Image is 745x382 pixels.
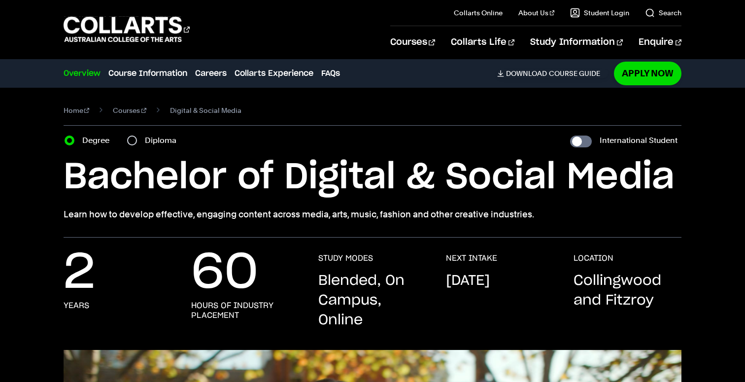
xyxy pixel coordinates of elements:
[64,68,101,79] a: Overview
[113,104,146,117] a: Courses
[64,301,89,311] h3: years
[645,8,681,18] a: Search
[318,271,426,330] p: Blended, On Campus, Online
[145,134,182,147] label: Diploma
[64,208,682,221] p: Learn how to develop effective, engaging content across media, arts, music, fashion and other cre...
[82,134,115,147] label: Degree
[64,253,95,293] p: 2
[191,253,258,293] p: 60
[530,26,623,59] a: Study Information
[64,155,682,200] h1: Bachelor of Digital & Social Media
[108,68,187,79] a: Course Information
[446,253,497,263] h3: NEXT INTAKE
[600,134,677,147] label: International Student
[235,68,313,79] a: Collarts Experience
[574,271,681,311] p: Collingwood and Fitzroy
[614,62,681,85] a: Apply Now
[390,26,435,59] a: Courses
[570,8,629,18] a: Student Login
[454,8,503,18] a: Collarts Online
[506,69,547,78] span: Download
[446,271,490,291] p: [DATE]
[318,253,373,263] h3: STUDY MODES
[195,68,227,79] a: Careers
[64,104,90,117] a: Home
[64,15,190,43] div: Go to homepage
[170,104,241,117] span: Digital & Social Media
[518,8,555,18] a: About Us
[321,68,340,79] a: FAQs
[497,69,608,78] a: DownloadCourse Guide
[191,301,299,320] h3: hours of industry placement
[639,26,681,59] a: Enquire
[451,26,514,59] a: Collarts Life
[574,253,613,263] h3: LOCATION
